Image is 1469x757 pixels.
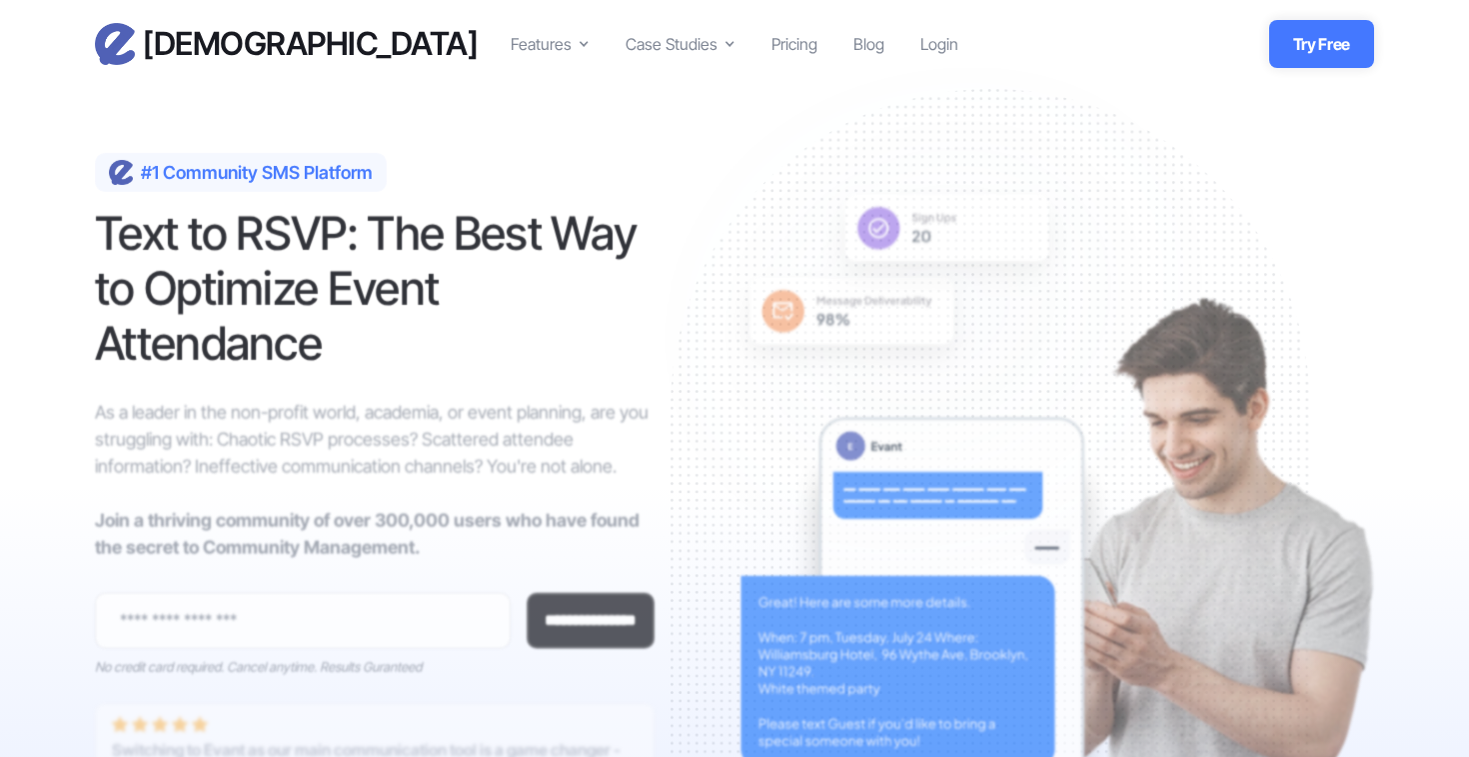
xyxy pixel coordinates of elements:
[95,23,478,65] a: home
[511,32,590,56] div: Features
[95,593,655,677] form: Email Form 2
[1269,20,1374,68] a: Try Free
[95,399,655,561] div: As a leader in the non-profit world, academia, or event planning, are you struggling with: Chaoti...
[626,32,718,56] div: Case Studies
[143,24,478,64] h3: [DEMOGRAPHIC_DATA]
[920,32,958,56] a: Login
[95,657,655,677] div: No credit card required. Cancel anytime. Results Guranteed
[511,32,572,56] div: Features
[1293,34,1350,54] strong: Try Free
[626,32,735,56] div: Case Studies
[771,32,817,56] a: Pricing
[141,161,373,185] div: #1 Community SMS Platform
[95,206,655,372] h1: Text to RSVP: The Best Way to Optimize Event Attendance
[95,510,640,558] strong: Join a thriving community of over 300,000 users who have found the secret to Community Management.
[853,32,884,56] a: Blog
